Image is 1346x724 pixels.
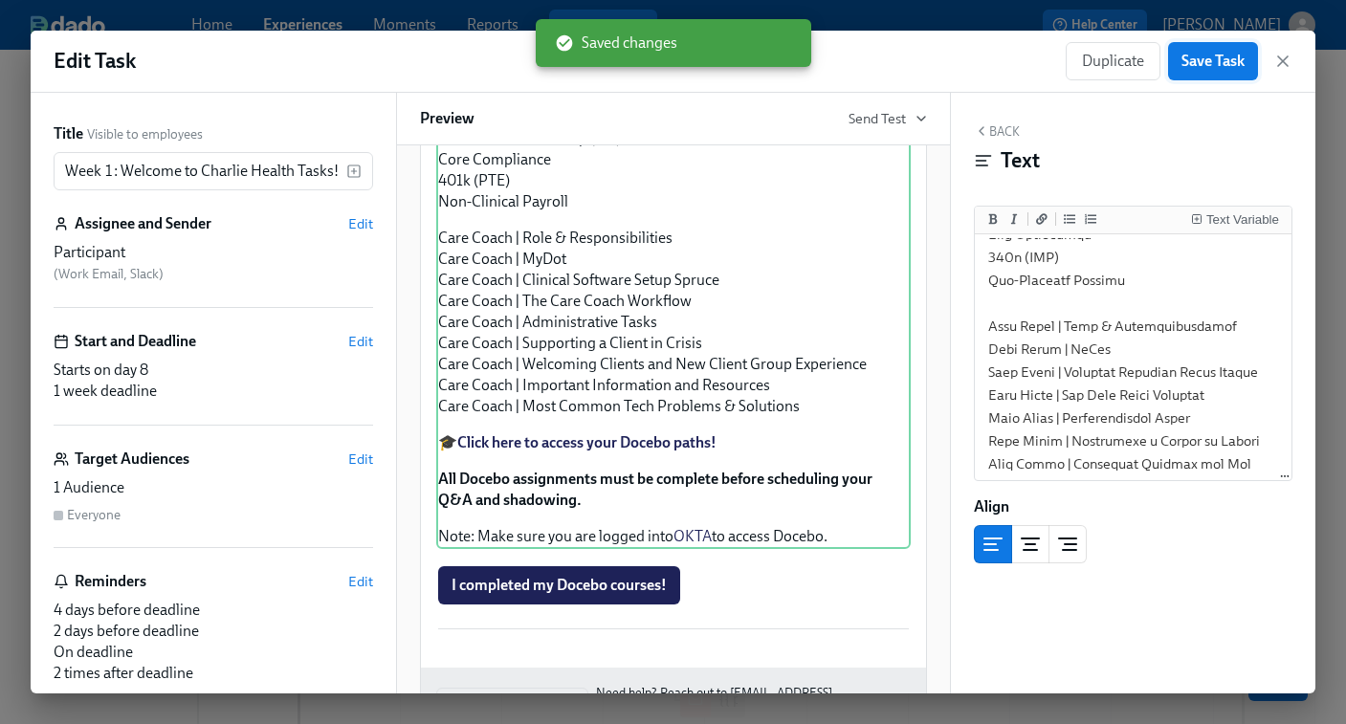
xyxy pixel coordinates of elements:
[983,209,1003,229] button: Add bold text
[849,109,927,128] button: Send Test
[1011,525,1049,563] button: center aligned
[54,242,373,263] div: Participant
[75,331,196,352] h6: Start and Deadline
[420,108,474,129] h6: Preview
[555,33,677,54] span: Saved changes
[54,663,373,684] div: 2 times after deadline
[54,642,373,663] div: On deadline
[54,571,373,708] div: RemindersEdit4 days before deadline2 days before deadlineOn deadline2 times after deadline
[1206,213,1279,227] div: Text Variable
[54,621,373,642] div: 2 days before deadline
[974,525,1012,563] button: left aligned
[348,214,373,233] button: Edit
[54,47,136,76] h1: Edit Task
[54,360,373,381] div: Starts on day 8
[75,449,189,470] h6: Target Audiences
[87,125,203,143] span: Visible to employees
[1082,52,1144,71] span: Duplicate
[54,331,373,426] div: Start and DeadlineEditStarts on day 81 week deadline
[54,382,157,400] span: 1 week deadline
[1019,533,1042,556] svg: Center
[1004,209,1024,229] button: Add italic text
[348,572,373,591] button: Edit
[75,213,211,234] h6: Assignee and Sender
[67,506,121,524] div: Everyone
[1081,209,1100,229] button: Add ordered list
[1048,525,1087,563] button: right aligned
[75,571,146,592] h6: Reminders
[54,213,373,308] div: Assignee and SenderEditParticipant (Work Email, Slack)
[1181,52,1245,71] span: Save Task
[1032,209,1051,229] button: Add a link
[54,123,83,144] label: Title
[974,123,1020,139] button: Back
[974,525,1087,563] div: text alignment
[1060,209,1079,229] button: Add unordered list
[54,449,373,548] div: Target AudiencesEdit1 AudienceEveryone
[1187,209,1283,229] button: Insert Text Variable
[348,450,373,469] button: Edit
[54,600,373,621] div: 4 days before deadline
[54,477,373,498] div: 1 Audience
[1001,146,1040,175] h4: Text
[974,579,1293,600] div: Block ID: bruzjlMlR-h
[974,496,1009,517] label: Align
[1066,42,1160,80] button: Duplicate
[1168,42,1258,80] button: Save Task
[346,164,362,179] svg: Insert text variable
[436,564,911,606] div: I completed my Docebo courses!
[982,533,1004,556] svg: Left
[348,332,373,351] button: Edit
[436,688,588,720] button: View your personal page
[54,266,164,282] span: ( Work Email, Slack )
[1056,533,1079,556] svg: Right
